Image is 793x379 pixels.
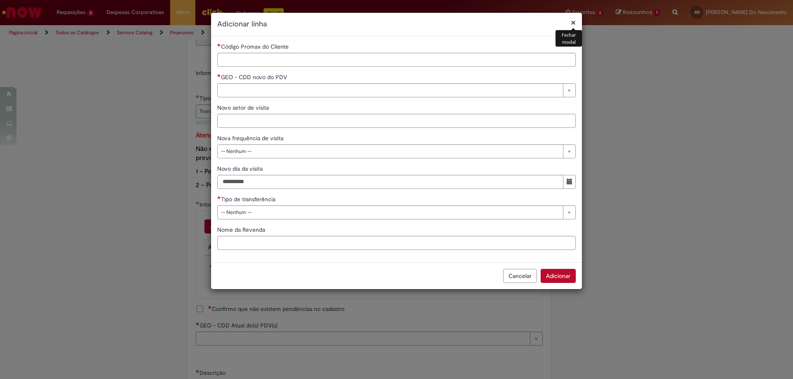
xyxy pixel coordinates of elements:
[217,175,563,189] input: Novo dia da visita
[217,104,271,111] span: Novo setor de visita
[217,74,221,77] span: Necessários
[217,83,576,97] a: Limpar campo GEO - CDD novo do PDV
[563,175,576,189] button: Mostrar calendário para Novo dia da visita
[556,30,582,47] div: Fechar modal
[221,145,559,158] span: -- Nenhum --
[217,236,576,250] input: Nome da Revenda
[217,43,221,47] span: Necessários
[217,134,285,142] span: Nova frequência de visita
[571,18,576,27] button: Fechar modal
[217,196,221,199] span: Necessários
[221,43,290,50] span: Código Promax do Cliente
[217,53,576,67] input: Código Promax do Cliente
[217,165,264,172] span: Novo dia da visita
[221,206,559,219] span: -- Nenhum --
[541,269,576,283] button: Adicionar
[217,226,267,233] span: Nome da Revenda
[217,19,576,30] h2: Adicionar linha
[217,114,576,128] input: Novo setor de visita
[221,195,277,203] span: Tipo de transferência
[221,73,289,81] span: Necessários - GEO - CDD novo do PDV
[503,269,537,283] button: Cancelar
